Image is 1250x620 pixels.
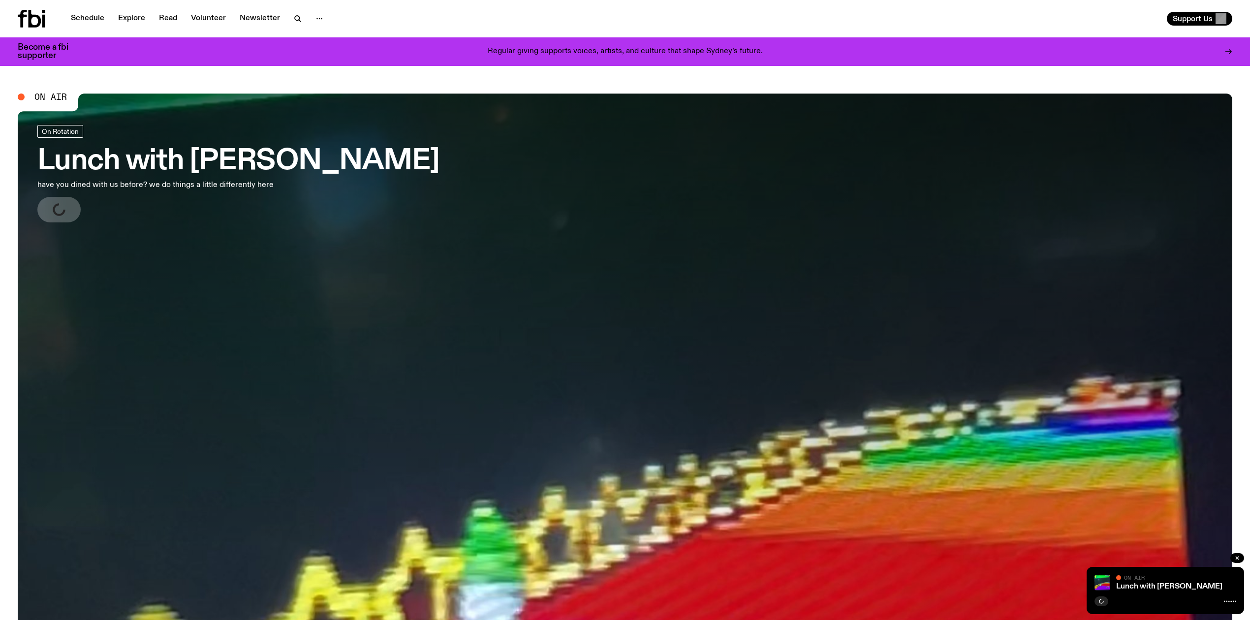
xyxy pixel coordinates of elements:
h3: Become a fbi supporter [18,43,81,60]
a: Schedule [65,12,110,26]
button: Support Us [1167,12,1232,26]
a: Explore [112,12,151,26]
span: Support Us [1173,14,1213,23]
a: Lunch with [PERSON_NAME] [1116,583,1222,590]
span: On Air [1124,574,1145,581]
p: Regular giving supports voices, artists, and culture that shape Sydney’s future. [488,47,763,56]
a: Lunch with [PERSON_NAME]have you dined with us before? we do things a little differently here [37,125,439,222]
span: On Rotation [42,128,79,135]
a: Read [153,12,183,26]
p: have you dined with us before? we do things a little differently here [37,179,289,191]
span: On Air [34,93,67,101]
a: On Rotation [37,125,83,138]
a: Volunteer [185,12,232,26]
h3: Lunch with [PERSON_NAME] [37,148,439,175]
a: Newsletter [234,12,286,26]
